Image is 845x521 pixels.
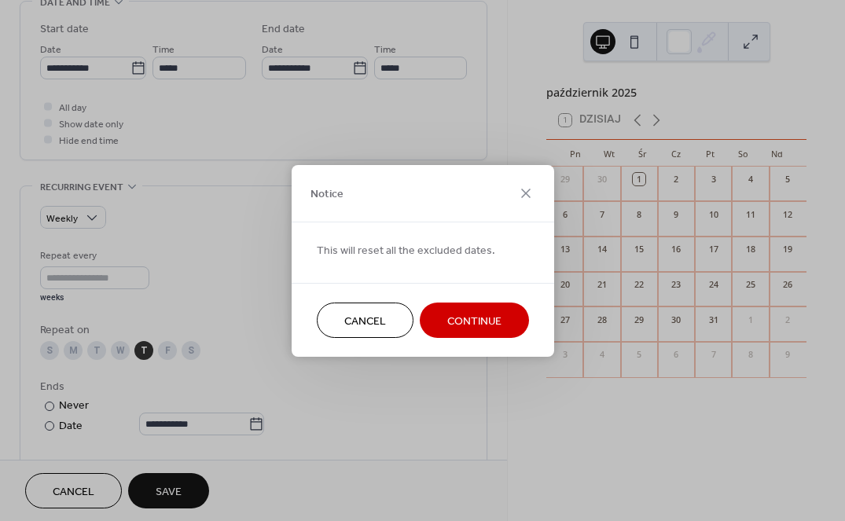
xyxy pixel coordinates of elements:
[447,313,501,329] span: Continue
[420,303,529,338] button: Continue
[344,313,386,329] span: Cancel
[317,303,413,338] button: Cancel
[310,186,344,203] span: Notice
[317,242,495,259] span: This will reset all the excluded dates.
